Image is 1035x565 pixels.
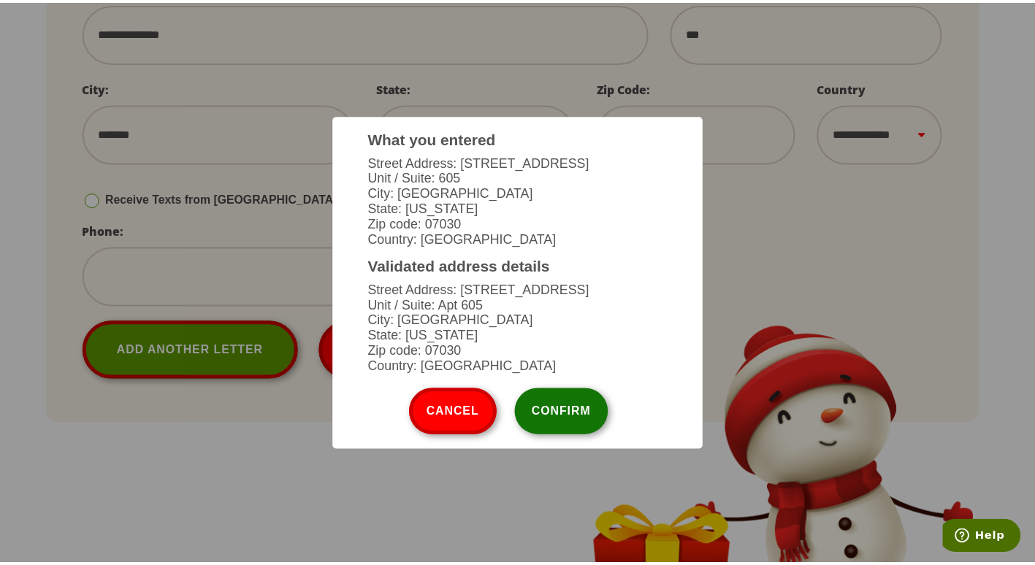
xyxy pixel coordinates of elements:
button: Cancel [413,389,502,436]
button: Confirm [520,389,615,436]
li: Zip code: 07030 [372,216,674,231]
h3: What you entered [372,130,674,147]
h3: Validated address details [372,258,674,275]
li: Street Address: [STREET_ADDRESS] [372,282,674,298]
li: Country: [GEOGRAPHIC_DATA] [372,231,674,247]
li: State: [US_STATE] [372,328,674,344]
li: City: [GEOGRAPHIC_DATA] [372,185,674,201]
li: City: [GEOGRAPHIC_DATA] [372,313,674,328]
li: Zip code: 07030 [372,344,674,359]
li: Country: [GEOGRAPHIC_DATA] [372,359,674,374]
li: State: [US_STATE] [372,201,674,216]
iframe: Opens a widget where you can find more information [952,521,1031,558]
li: Unit / Suite: Apt 605 [372,298,674,313]
li: Street Address: [STREET_ADDRESS] [372,155,674,170]
li: Unit / Suite: 605 [372,170,674,185]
